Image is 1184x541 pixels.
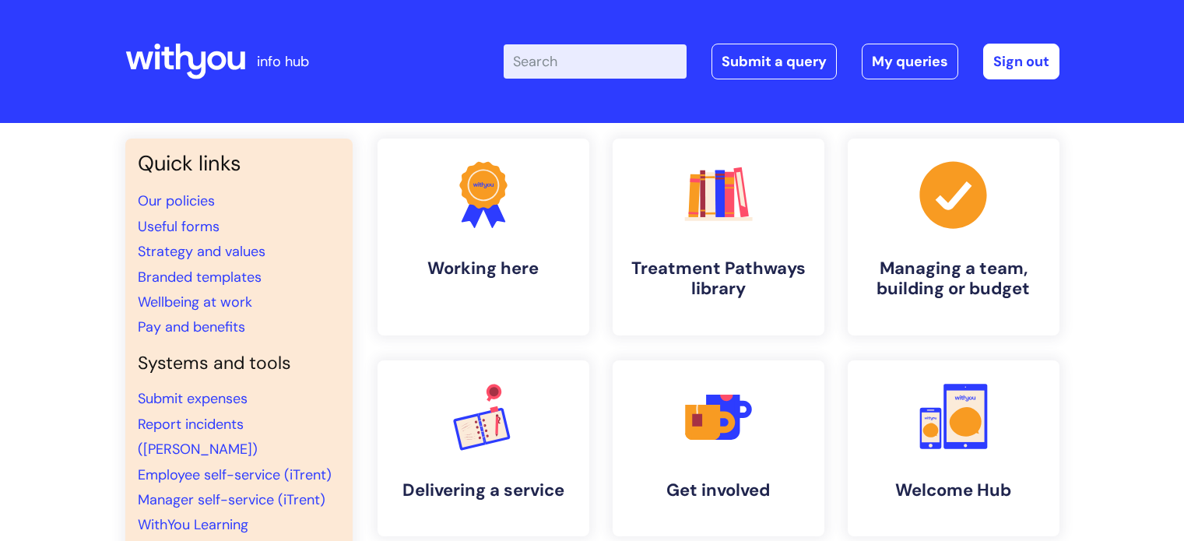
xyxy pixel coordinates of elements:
h4: Delivering a service [390,480,577,501]
div: | - [504,44,1059,79]
a: WithYou Learning [138,515,248,534]
a: Manager self-service (iTrent) [138,490,325,509]
h4: Welcome Hub [860,480,1047,501]
a: Employee self-service (iTrent) [138,465,332,484]
a: Managing a team, building or budget [848,139,1059,335]
a: Useful forms [138,217,220,236]
h3: Quick links [138,151,340,176]
a: Pay and benefits [138,318,245,336]
a: Submit expenses [138,389,248,408]
h4: Managing a team, building or budget [860,258,1047,300]
input: Search [504,44,687,79]
a: Our policies [138,191,215,210]
a: Branded templates [138,268,262,286]
h4: Get involved [625,480,812,501]
h4: Treatment Pathways library [625,258,812,300]
a: My queries [862,44,958,79]
h4: Systems and tools [138,353,340,374]
p: info hub [257,49,309,74]
a: Submit a query [711,44,837,79]
a: Sign out [983,44,1059,79]
a: Get involved [613,360,824,536]
a: Strategy and values [138,242,265,261]
a: Welcome Hub [848,360,1059,536]
a: Delivering a service [378,360,589,536]
a: Working here [378,139,589,335]
a: Wellbeing at work [138,293,252,311]
a: Report incidents ([PERSON_NAME]) [138,415,258,458]
a: Treatment Pathways library [613,139,824,335]
h4: Working here [390,258,577,279]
